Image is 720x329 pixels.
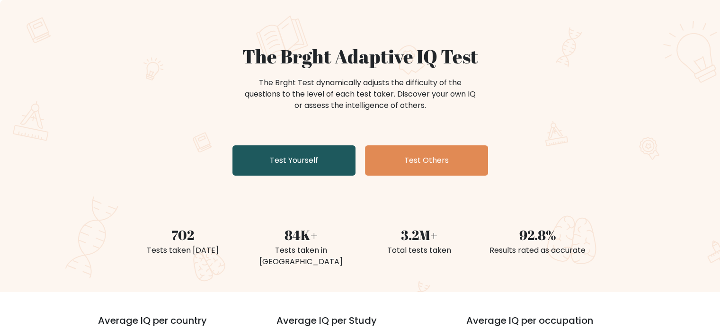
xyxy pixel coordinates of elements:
[248,225,355,245] div: 84K+
[242,77,479,111] div: The Brght Test dynamically adjusts the difficulty of the questions to the level of each test take...
[366,245,473,256] div: Total tests taken
[129,45,591,68] h1: The Brght Adaptive IQ Test
[129,225,236,245] div: 702
[484,245,591,256] div: Results rated as accurate
[365,145,488,176] a: Test Others
[129,245,236,256] div: Tests taken [DATE]
[248,245,355,267] div: Tests taken in [GEOGRAPHIC_DATA]
[232,145,356,176] a: Test Yourself
[484,225,591,245] div: 92.8%
[366,225,473,245] div: 3.2M+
